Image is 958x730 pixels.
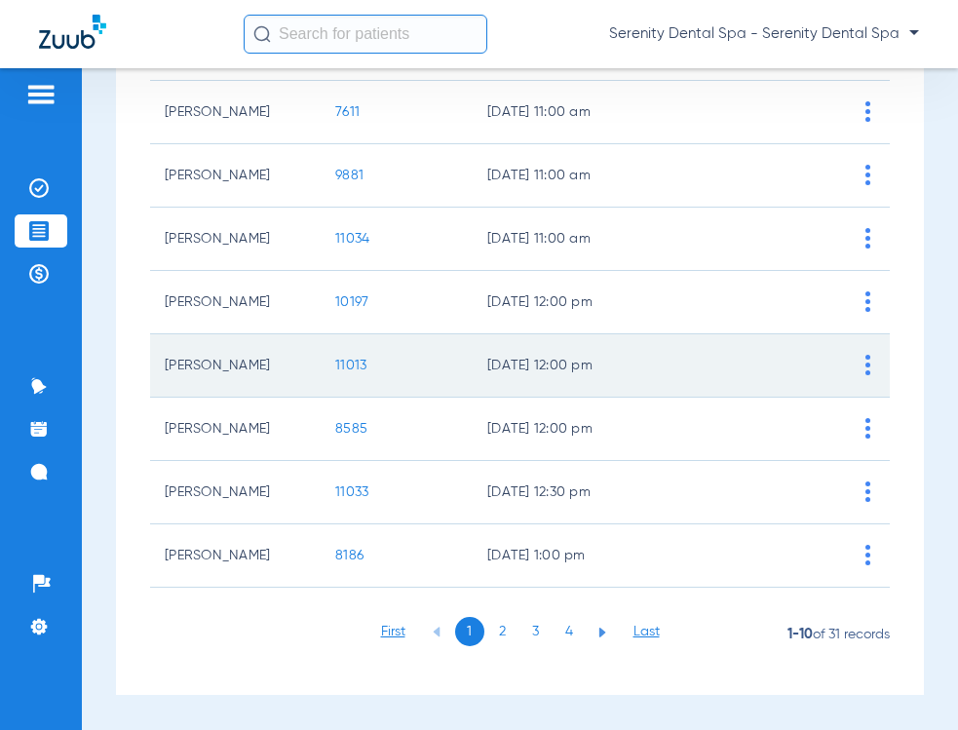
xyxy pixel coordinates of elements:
span: [DATE] 12:00 pm [487,356,686,375]
span: 11034 [335,232,369,246]
img: hamburger-icon [25,83,57,106]
li: 4 [555,617,584,646]
span: 11033 [335,485,368,499]
span: [DATE] 12:30 pm [487,482,686,502]
span: 8585 [335,422,367,436]
li: First [381,622,405,641]
td: [PERSON_NAME] [150,271,321,334]
img: group-vertical.svg [865,418,870,439]
img: group-vertical.svg [865,101,870,122]
td: [PERSON_NAME] [150,81,321,144]
span: 11013 [335,359,366,372]
li: Last [633,622,660,641]
input: Search for patients [244,15,487,54]
img: Zuub Logo [39,15,106,49]
td: [PERSON_NAME] [150,398,321,461]
td: [PERSON_NAME] [150,524,321,588]
img: group-vertical.svg [865,481,870,502]
img: group-vertical.svg [865,165,870,185]
span: 9881 [335,169,364,182]
img: group-vertical.svg [865,545,870,565]
span: [DATE] 11:00 am [487,166,686,185]
td: [PERSON_NAME] [150,461,321,524]
td: [PERSON_NAME] [150,208,321,271]
li: 2 [488,617,517,646]
img: arrow-left-blue.svg [433,627,441,637]
td: [PERSON_NAME] [150,144,321,208]
span: [DATE] 12:00 pm [487,292,686,312]
span: [DATE] 12:00 pm [487,419,686,439]
b: 1-10 [787,628,813,641]
img: group-vertical.svg [865,228,870,249]
img: Search Icon [253,25,271,43]
span: [DATE] 11:00 am [487,229,686,249]
span: [DATE] 11:00 am [487,102,686,122]
span: of 31 records [787,617,890,652]
iframe: Chat Widget [861,636,958,730]
span: Serenity Dental Spa - Serenity Dental Spa [609,24,919,44]
img: arrow-right-blue.svg [598,628,606,637]
li: 3 [521,617,551,646]
img: group-vertical.svg [865,355,870,375]
li: 1 [455,617,484,646]
span: 8186 [335,549,364,562]
span: [DATE] 1:00 pm [487,546,686,565]
span: 7611 [335,105,360,119]
span: 10197 [335,295,368,309]
img: group-vertical.svg [865,291,870,312]
td: [PERSON_NAME] [150,334,321,398]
